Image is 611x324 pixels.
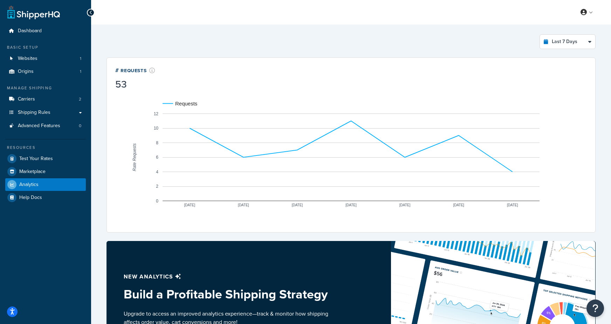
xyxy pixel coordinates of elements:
[399,203,411,207] text: [DATE]
[156,184,158,189] text: 2
[18,69,34,75] span: Origins
[156,155,158,160] text: 6
[80,69,81,75] span: 1
[453,203,464,207] text: [DATE]
[5,25,86,37] a: Dashboard
[5,44,86,50] div: Basic Setup
[156,140,158,145] text: 8
[19,195,42,201] span: Help Docs
[154,111,159,116] text: 12
[124,272,334,282] p: New analytics
[18,110,50,116] span: Shipping Rules
[79,123,81,129] span: 0
[156,199,158,204] text: 0
[5,119,86,132] li: Advanced Features
[156,170,158,174] text: 4
[5,165,86,178] a: Marketplace
[5,145,86,151] div: Resources
[115,66,155,74] div: # Requests
[5,191,86,204] a: Help Docs
[184,203,195,207] text: [DATE]
[19,169,46,175] span: Marketplace
[18,123,60,129] span: Advanced Features
[79,96,81,102] span: 2
[5,93,86,106] a: Carriers2
[80,56,81,62] span: 1
[345,203,357,207] text: [DATE]
[175,101,197,106] text: Requests
[115,80,155,89] div: 53
[5,52,86,65] li: Websites
[18,28,42,34] span: Dashboard
[19,156,53,162] span: Test Your Rates
[18,56,37,62] span: Websites
[132,143,137,171] text: Rate Requests
[586,299,604,317] button: Open Resource Center
[5,93,86,106] li: Carriers
[115,91,586,224] svg: A chart.
[5,152,86,165] a: Test Your Rates
[19,182,39,188] span: Analytics
[124,287,334,301] h3: Build a Profitable Shipping Strategy
[5,65,86,78] li: Origins
[507,203,518,207] text: [DATE]
[5,65,86,78] a: Origins1
[154,126,159,131] text: 10
[5,52,86,65] a: Websites1
[5,106,86,119] a: Shipping Rules
[5,119,86,132] a: Advanced Features0
[5,85,86,91] div: Manage Shipping
[238,203,249,207] text: [DATE]
[18,96,35,102] span: Carriers
[292,203,303,207] text: [DATE]
[5,178,86,191] a: Analytics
